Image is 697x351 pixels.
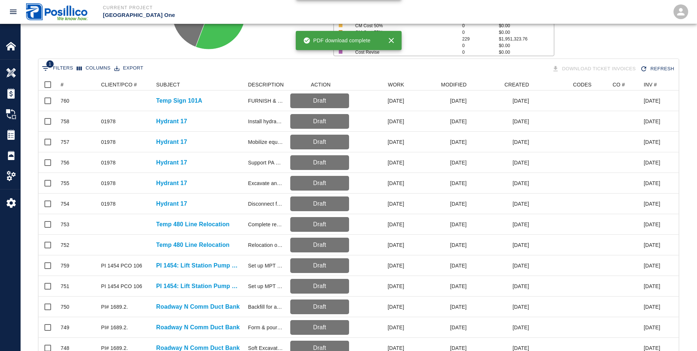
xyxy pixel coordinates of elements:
p: Roadway N Comm Duct Bank [156,302,240,311]
div: [DATE] [470,194,533,214]
p: Draft [293,117,346,126]
div: SUBJECT [156,79,180,91]
div: Complete relocation of 2-4" PVC conduits for temporary 480 V feed in conflict with roadway A barr... [248,221,283,228]
div: [DATE] [353,255,408,276]
div: 749 [61,324,69,331]
p: Temp 480 Line Relocation [156,220,230,229]
p: $0.00 [499,42,554,49]
div: September 2025 [644,180,660,187]
div: 01978 [101,180,116,187]
div: MODIFIED [408,79,470,91]
div: PI 1454 PCO 106 [101,262,142,269]
div: [DATE] [470,91,533,111]
div: [DATE] [470,214,533,235]
div: [DATE] [353,276,408,297]
div: MODIFIED [441,79,467,91]
div: Refresh the list [639,63,677,75]
p: Draft [293,241,346,249]
div: PI# 1689.2. [101,324,128,331]
div: Tickets download in groups of 15 [550,63,639,75]
p: Hydrant 17 [156,117,187,126]
div: [DATE] [408,91,470,111]
button: open drawer [4,3,22,21]
div: September 2025 [644,200,660,208]
div: [DATE] [470,132,533,152]
p: Draft [293,220,346,229]
div: [DATE] [408,235,470,255]
div: DESCRIPTION [248,79,284,91]
div: Backfill for additional communication duct bank in Roadway N for LRS1 [248,303,283,311]
div: [DATE] [353,194,408,214]
div: [DATE] [470,152,533,173]
div: [DATE] [470,297,533,317]
div: [DATE] [408,276,470,297]
span: 1 [46,60,54,68]
a: Temp Sign 101A [156,96,202,105]
p: Draft [293,199,346,208]
div: 756 [61,159,69,166]
div: Relocation of 2-4" PVC conduits for temporary 480 V feed in conflict with roadway A barrier footi... [248,241,283,249]
div: # [61,79,64,91]
div: PI 1454 PCO 106 [101,283,142,290]
p: 0 [462,29,499,36]
div: FURNISH & INSTALL TEMP SIGN 101A ON EXISTING SLED [248,97,283,104]
div: CLIENT/PCO # [97,79,152,91]
img: Posillico Inc Sub [26,3,88,20]
div: ACTION [287,79,353,91]
p: Draft [293,158,346,167]
p: Draft [293,302,346,311]
div: 01978 [101,138,116,146]
div: INV # [640,79,682,91]
button: Select columns [75,63,112,74]
p: Hydrant 17 [156,158,187,167]
div: 753 [61,221,69,228]
div: [DATE] [470,173,533,194]
p: Draft [293,261,346,270]
div: 759 [61,262,69,269]
p: Draft [293,282,346,291]
div: 760 [61,97,69,104]
div: [DATE] [353,91,408,111]
div: 01978 [101,200,116,208]
div: [DATE] [408,152,470,173]
div: Chat Widget [660,316,697,351]
p: CM Cost 75% [355,29,452,36]
div: WORK [388,79,404,91]
div: SUBJECT [152,79,244,91]
p: 0 [462,22,499,29]
p: Temp 480 Line Relocation [156,241,230,249]
div: [DATE] [470,235,533,255]
div: August 2025 [644,303,660,311]
div: ACTION [311,79,331,91]
div: DESCRIPTION [244,79,287,91]
div: September 2025 [644,283,660,290]
div: [DATE] [353,317,408,338]
div: PDF download complete [303,34,371,47]
a: PI 1454: Lift Station Pump Replacement [156,282,241,291]
div: [DATE] [408,317,470,338]
div: Form & pour additional communication duct bank in roadway N for LRS1 [248,324,283,331]
div: Set up MPT + shoulder closure to bring in vac truck. Clean out lift station and dispose spoils of... [248,283,283,290]
p: Hydrant 17 [156,199,187,208]
div: [DATE] [470,111,533,132]
p: $0.00 [499,22,554,29]
div: INV # [644,79,657,91]
p: Draft [293,96,346,105]
div: September 2025 [644,97,660,104]
p: 0 [462,42,499,49]
a: Hydrant 17 [156,179,187,188]
div: WORK [353,79,408,91]
p: Cost Rejected [355,42,452,49]
div: CREATED [504,79,529,91]
a: PI 1454: Lift Station Pump Replacement [156,261,241,270]
p: $0.00 [499,29,554,36]
div: September 2025 [644,241,660,249]
p: [GEOGRAPHIC_DATA] One [103,11,388,19]
div: August 2025 [644,324,660,331]
div: Mobilize equipment to set up for hydrostatic pressure testing. Initial test failed, but passed on... [248,138,283,146]
div: CLIENT/PCO # [101,79,137,91]
div: Disconnect fence on barrier by C loop to prepare for installation of new hydrant 17. Boom truck r... [248,200,283,208]
div: CODES [573,79,592,91]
